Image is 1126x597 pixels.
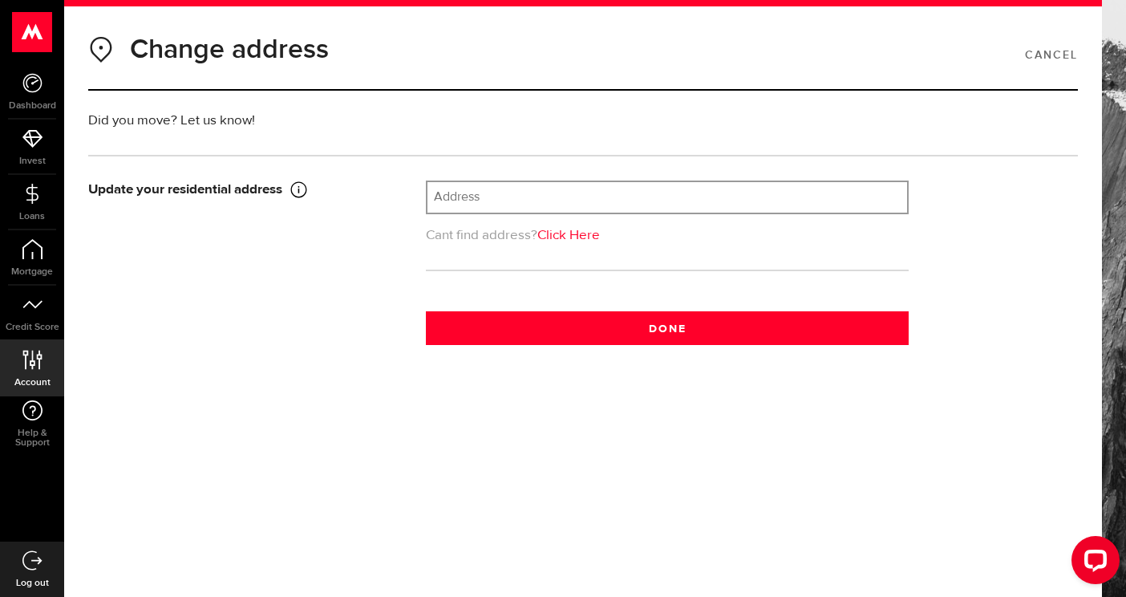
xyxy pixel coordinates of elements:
div: Did you move? Let us know! [76,112,398,131]
iframe: LiveChat chat widget [1059,530,1126,597]
a: Cancel [1025,42,1078,69]
button: Done [426,311,909,345]
span: Cant find address? [426,229,600,242]
a: Click Here [537,229,600,242]
div: Update your residential address [88,181,487,200]
input: Address [427,182,907,213]
h1: Change address [130,29,329,71]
